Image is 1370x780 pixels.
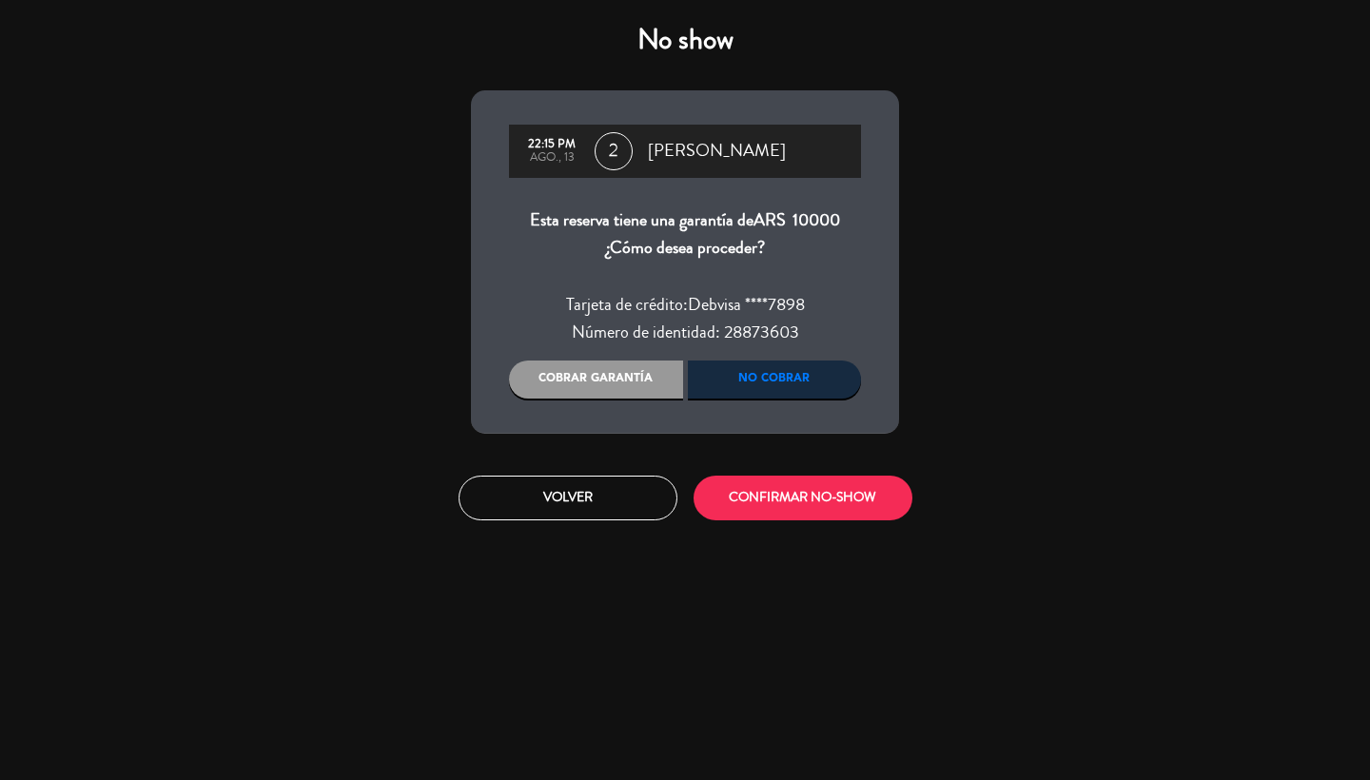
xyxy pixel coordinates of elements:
[519,138,585,151] div: 22:15 PM
[459,476,677,520] button: Volver
[519,151,585,165] div: ago., 13
[595,132,633,170] span: 2
[509,291,861,320] div: Tarjeta de crédito:
[509,206,861,263] div: Esta reserva tiene una garantía de ¿Cómo desea proceder?
[793,207,840,232] span: 10000
[509,361,683,399] div: Cobrar garantía
[753,207,786,232] span: ARS
[648,137,786,166] span: [PERSON_NAME]
[509,319,861,347] div: Número de identidad: 28873603
[688,361,862,399] div: No cobrar
[471,23,899,57] h4: No show
[694,476,912,520] button: CONFIRMAR NO-SHOW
